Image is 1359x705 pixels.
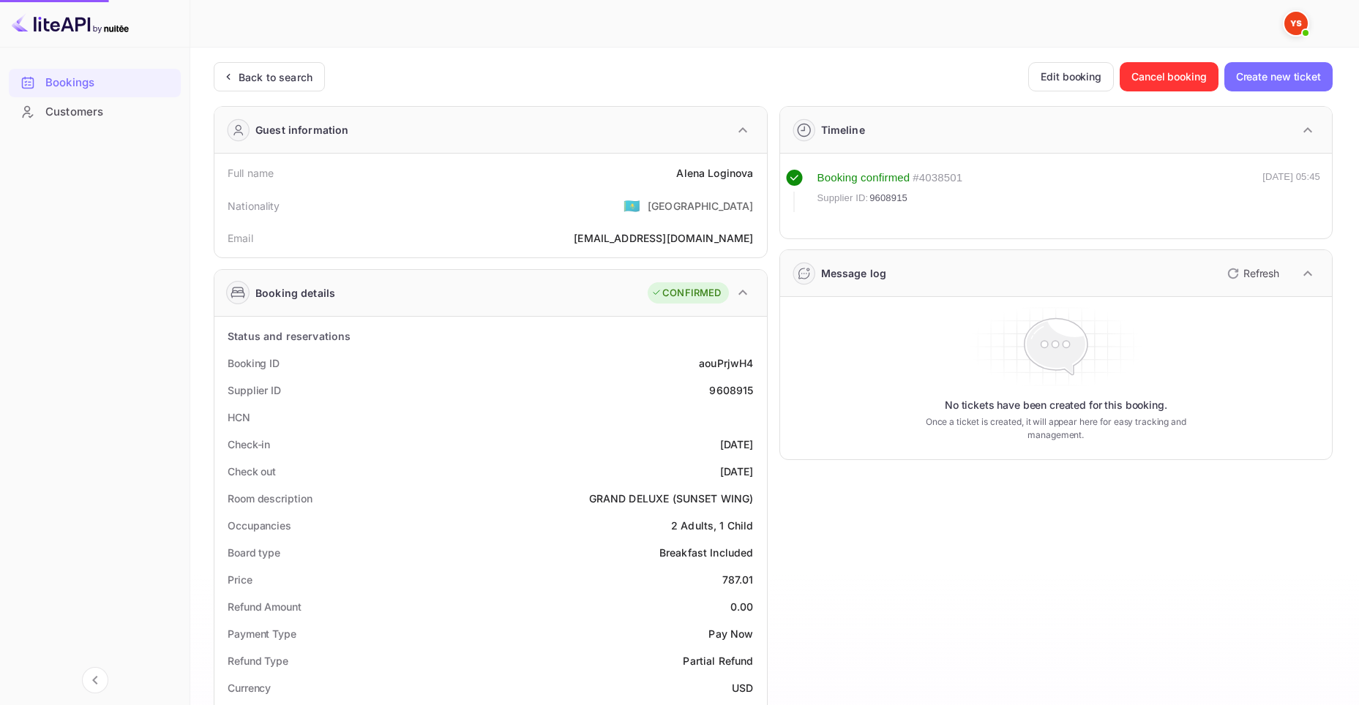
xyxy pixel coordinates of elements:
[228,230,253,246] div: Email
[624,192,640,219] span: United States
[708,626,753,641] div: Pay Now
[1284,12,1308,35] img: Yandex Support
[228,680,271,695] div: Currency
[671,518,754,533] div: 2 Adults, 1 Child
[1120,62,1218,91] button: Cancel booking
[1243,265,1279,281] p: Refresh
[589,491,754,506] div: GRAND DELUXE (SUNSET WING)
[913,170,962,186] div: # 4038501
[722,572,754,587] div: 787.01
[1218,262,1285,285] button: Refresh
[9,98,181,127] div: Customers
[228,382,281,398] div: Supplier ID
[45,104,173,121] div: Customers
[730,599,754,614] div: 0.00
[817,170,910,186] div: Booking confirmed
[699,355,753,371] div: aouPrjwH4
[12,12,129,35] img: LiteAPI logo
[228,198,280,214] div: Nationality
[228,165,274,181] div: Full name
[907,415,1205,442] p: Once a ticket is created, it will appear here for easy tracking and management.
[228,410,250,425] div: HCN
[869,191,907,206] span: 9608915
[1262,170,1320,212] div: [DATE] 05:45
[945,398,1167,412] p: No tickets have been created for this booking.
[720,437,754,452] div: [DATE]
[255,285,335,301] div: Booking details
[821,122,865,137] div: Timeline
[709,382,753,398] div: 9608915
[9,69,181,96] a: Bookings
[1028,62,1114,91] button: Edit booking
[228,464,276,479] div: Check out
[82,667,108,693] button: Collapse navigation
[574,230,753,246] div: [EMAIL_ADDRESS][DOMAIN_NAME]
[9,98,181,125] a: Customers
[228,518,291,533] div: Occupancies
[228,653,288,668] div: Refund Type
[228,491,312,506] div: Room description
[817,191,869,206] span: Supplier ID:
[228,437,270,452] div: Check-in
[228,599,302,614] div: Refund Amount
[659,545,754,560] div: Breakfast Included
[651,286,721,301] div: CONFIRMED
[676,165,753,181] div: Alena Loginova
[720,464,754,479] div: [DATE]
[255,122,349,137] div: Guest information
[821,265,887,281] div: Message log
[732,680,753,695] div: USD
[648,198,754,214] div: [GEOGRAPHIC_DATA]
[228,328,351,344] div: Status and reservations
[228,626,296,641] div: Payment Type
[45,75,173,91] div: Bookings
[239,69,312,85] div: Back to search
[9,69,181,97] div: Bookings
[228,572,252,587] div: Price
[1224,62,1333,91] button: Create new ticket
[683,653,753,668] div: Partial Refund
[228,355,280,371] div: Booking ID
[228,545,280,560] div: Board type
